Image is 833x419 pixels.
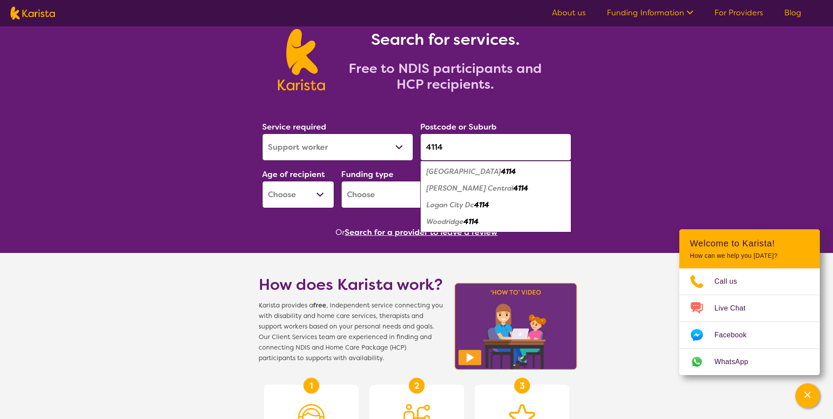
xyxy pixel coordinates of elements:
img: Karista video [452,280,580,372]
em: 4114 [513,184,528,193]
img: Karista logo [11,7,55,20]
input: Type [420,134,571,161]
div: Woodridge 4114 [425,213,567,230]
div: Logan City Dc 4114 [425,197,567,213]
span: WhatsApp [714,355,759,368]
span: Facebook [714,329,757,342]
div: Logan Central 4114 [425,180,567,197]
h2: Welcome to Karista! [690,238,809,249]
a: Web link opens in a new tab. [679,349,820,375]
label: Service required [262,122,326,132]
em: 4114 [464,217,479,226]
em: [GEOGRAPHIC_DATA] [426,167,501,176]
span: Call us [714,275,748,288]
a: Blog [784,7,801,18]
ul: Choose channel [679,268,820,375]
a: For Providers [714,7,763,18]
a: Funding Information [607,7,693,18]
span: Karista provides a , independent service connecting you with disability and home care services, t... [259,300,443,364]
a: About us [552,7,586,18]
div: Kingston 4114 [425,163,567,180]
h2: Free to NDIS participants and HCP recipients. [335,61,555,92]
label: Age of recipient [262,169,325,180]
em: Logan City Dc [426,200,474,209]
b: free [313,301,326,310]
label: Postcode or Suburb [420,122,497,132]
div: 2 [409,378,425,394]
h1: How does Karista work? [259,274,443,295]
em: [PERSON_NAME] Central [426,184,513,193]
span: Live Chat [714,302,756,315]
div: 1 [303,378,319,394]
p: How can we help you [DATE]? [690,252,809,260]
label: Funding type [341,169,393,180]
button: Search for a provider to leave a review [345,226,498,239]
img: Karista logo [278,29,325,90]
em: Woodridge [426,217,464,226]
h1: Search for services. [335,29,555,50]
div: 3 [514,378,530,394]
em: 4114 [501,167,516,176]
span: Or [335,226,345,239]
button: Channel Menu [795,383,820,408]
div: Channel Menu [679,229,820,375]
em: 4114 [474,200,489,209]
